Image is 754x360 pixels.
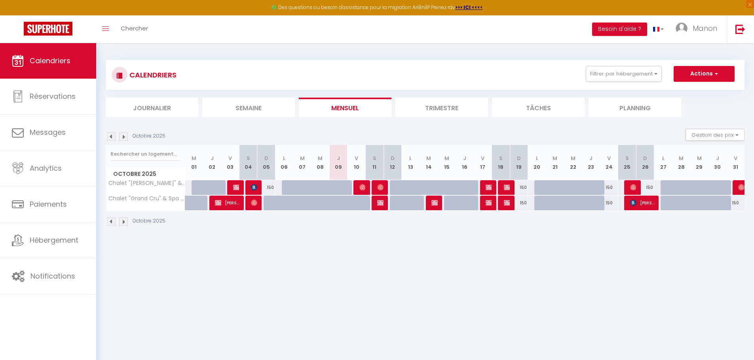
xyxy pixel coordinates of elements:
a: ... Manon [670,15,727,43]
button: Actions [674,66,735,82]
abbr: M [444,155,449,162]
th: 24 [600,145,618,180]
div: 150 [726,196,745,210]
li: Mensuel [299,98,391,117]
th: 22 [564,145,582,180]
th: 21 [546,145,564,180]
th: 27 [654,145,672,180]
th: 30 [708,145,727,180]
span: Chalet "[PERSON_NAME]" & Spa - Entre Couette & Bulles - [107,180,186,186]
span: [PERSON_NAME] [251,180,257,195]
h3: CALENDRIERS [127,66,177,84]
abbr: J [211,155,214,162]
th: 31 [726,145,745,180]
abbr: M [300,155,305,162]
span: Notifications [30,271,75,281]
div: 150 [257,180,275,195]
a: Chercher [115,15,154,43]
span: [PERSON_NAME] [359,180,365,195]
span: BONNEVAY Lucie [504,195,510,210]
img: ... [676,23,688,34]
span: Messages [30,127,66,137]
abbr: V [734,155,737,162]
abbr: J [337,155,340,162]
abbr: J [589,155,593,162]
abbr: M [553,155,557,162]
abbr: J [716,155,719,162]
li: Tâches [492,98,585,117]
div: 150 [636,180,654,195]
th: 26 [636,145,654,180]
abbr: L [662,155,665,162]
th: 10 [348,145,366,180]
span: [PERSON_NAME] [486,195,492,210]
button: Besoin d'aide ? [592,23,647,36]
input: Rechercher un logement... [110,147,180,161]
abbr: L [283,155,285,162]
span: [PERSON_NAME] [630,180,636,195]
th: 09 [329,145,348,180]
th: 29 [690,145,708,180]
th: 28 [672,145,691,180]
span: Chalet "Grand Cru" & Spa - Entre Couette & Bulles [107,196,186,202]
div: 150 [510,180,528,195]
span: Paiements [30,199,67,209]
abbr: M [192,155,196,162]
span: Calendriers [30,56,70,66]
th: 17 [474,145,492,180]
th: 23 [582,145,600,180]
span: [PERSON_NAME] [215,195,239,210]
th: 13 [402,145,420,180]
img: Super Booking [24,22,72,36]
abbr: S [625,155,629,162]
button: Gestion des prix [686,129,745,141]
abbr: S [247,155,250,162]
abbr: L [536,155,538,162]
abbr: V [481,155,484,162]
abbr: M [426,155,431,162]
span: Manon [693,23,717,33]
abbr: J [463,155,466,162]
span: [PERSON_NAME] [377,195,383,210]
a: >>> ICI <<<< [455,4,483,11]
span: [PERSON_NAME] [233,180,239,195]
img: logout [735,24,745,34]
p: Octobre 2025 [133,132,165,140]
abbr: V [607,155,611,162]
abbr: D [517,155,521,162]
th: 01 [185,145,203,180]
span: [PERSON_NAME] [431,195,437,210]
span: Réservations [30,91,76,101]
th: 25 [618,145,636,180]
abbr: D [264,155,268,162]
abbr: V [355,155,358,162]
span: [PERSON_NAME] [630,195,654,210]
abbr: M [571,155,575,162]
th: 08 [311,145,330,180]
th: 03 [221,145,239,180]
abbr: M [318,155,323,162]
span: [PERSON_NAME] [377,180,383,195]
abbr: V [228,155,232,162]
abbr: M [697,155,702,162]
span: Octobre 2025 [106,168,185,180]
th: 02 [203,145,221,180]
th: 15 [438,145,456,180]
th: 05 [257,145,275,180]
span: Hébergement [30,235,78,245]
th: 20 [528,145,546,180]
span: [PERSON_NAME] [251,195,257,210]
th: 07 [293,145,311,180]
li: Semaine [202,98,295,117]
th: 04 [239,145,257,180]
abbr: D [643,155,647,162]
abbr: S [373,155,376,162]
th: 11 [365,145,384,180]
abbr: M [679,155,684,162]
div: 150 [510,196,528,210]
th: 19 [510,145,528,180]
div: 150 [600,196,618,210]
li: Journalier [106,98,198,117]
abbr: D [391,155,395,162]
